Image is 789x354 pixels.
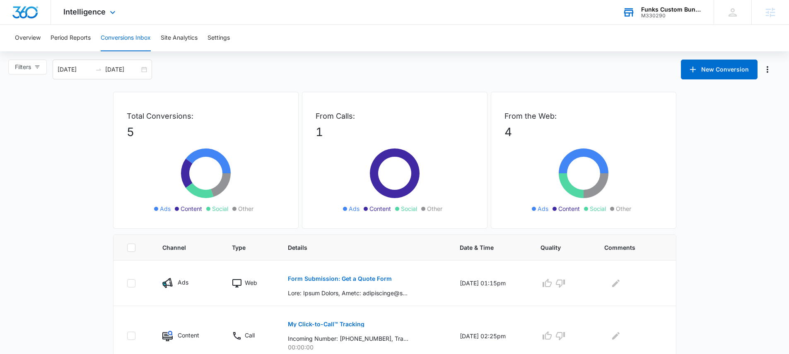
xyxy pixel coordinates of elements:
button: Period Reports [51,25,91,51]
span: Other [238,204,253,213]
button: Overview [15,25,41,51]
button: Settings [208,25,230,51]
button: Site Analytics [161,25,198,51]
p: From Calls: [316,110,474,122]
p: 1 [316,123,474,141]
span: Date & Time [460,243,509,252]
button: Filters [8,60,47,74]
span: Social [401,204,417,213]
p: Call [245,331,255,340]
span: Content [558,204,580,213]
span: Social [212,204,228,213]
span: to [95,66,102,73]
span: Channel [162,243,200,252]
div: Domain Overview [31,49,74,54]
p: Ads [178,278,188,287]
span: Ads [349,204,360,213]
span: Details [288,243,428,252]
div: Keywords by Traffic [92,49,140,54]
button: My Click-to-Call™ Tracking [288,314,364,334]
p: Total Conversions: [127,110,285,122]
input: Start date [58,65,92,74]
span: Type [232,243,256,252]
p: Web [245,278,257,287]
button: Form Submission: Get a Quote Form [288,269,392,289]
span: Filters [15,62,31,72]
span: Intelligence [63,7,106,16]
span: Other [616,204,631,213]
div: account id [641,13,702,19]
span: Ads [160,204,171,213]
span: Content [181,204,202,213]
button: New Conversion [681,60,758,79]
img: website_grey.svg [13,22,20,28]
span: swap-right [95,66,102,73]
p: Content [178,331,199,340]
span: Comments [604,243,650,252]
p: 4 [504,123,663,141]
span: Content [369,204,391,213]
p: My Click-to-Call™ Tracking [288,321,364,327]
span: Social [590,204,606,213]
div: Domain: [DOMAIN_NAME] [22,22,91,28]
p: 5 [127,123,285,141]
td: [DATE] 01:15pm [450,261,531,306]
p: From the Web: [504,110,663,122]
button: Conversions Inbox [101,25,151,51]
p: Incoming Number: [PHONE_NUMBER], Tracking Number: [PHONE_NUMBER], Ring To: [PHONE_NUMBER], Caller... [288,334,408,343]
img: tab_domain_overview_orange.svg [22,48,29,55]
button: Edit Comments [609,329,623,342]
button: Manage Numbers [761,63,774,76]
p: Lore: Ipsum Dolors, Ametc: adipiscinge@seddo.eiu, Tempo: 4750172632, Inc utl et dolo?: Magnaal en... [288,289,408,297]
span: Quality [540,243,572,252]
input: End date [105,65,140,74]
span: Other [427,204,442,213]
img: logo_orange.svg [13,13,20,20]
div: v 4.0.25 [23,13,41,20]
span: Ads [538,204,548,213]
div: account name [641,6,702,13]
p: Form Submission: Get a Quote Form [288,276,392,282]
img: tab_keywords_by_traffic_grey.svg [82,48,89,55]
p: 00:00:00 [288,343,440,352]
button: Edit Comments [609,277,623,290]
